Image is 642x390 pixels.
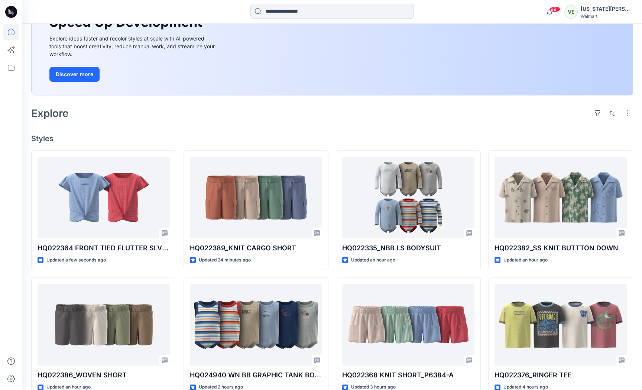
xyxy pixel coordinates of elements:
span: 99+ [549,6,560,12]
p: HQ022389_KNIT CARGO SHORT [190,243,322,253]
a: Discover more [49,67,217,82]
a: HQ022382_SS KNIT BUTTTON DOWN [495,157,627,238]
p: HQ022364 FRONT TIED FLUTTER SLV TEEP_6394-B [38,243,170,253]
p: Updated an hour ago [503,256,548,264]
p: HQ022376_RINGER TEE [495,370,627,380]
div: VE [564,5,578,19]
a: HQ022376_RINGER TEE [495,284,627,365]
p: HQ022335_NBB LS BODYSUIT [342,243,474,253]
p: Updated 24 minutes ago [199,256,251,264]
p: HQ022386_WOVEN SHORT [38,370,170,380]
h4: Styles [31,134,633,143]
p: HQ022368 KNIT SHORT_P6384-A [342,370,474,380]
p: Updated an hour ago [351,256,395,264]
button: Discover more [49,67,100,82]
h2: Explore [31,107,69,119]
p: Updated a few seconds ago [46,256,106,264]
a: HQ022368 KNIT SHORT_P6384-A [342,284,474,365]
a: HQ024940 WN BB GRAPHIC TANK BODYSUIT [190,284,322,365]
p: HQ022382_SS KNIT BUTTTON DOWN [495,243,627,253]
a: HQ022389_KNIT CARGO SHORT [190,157,322,238]
div: Explore ideas faster and recolor styles at scale with AI-powered tools that boost creativity, red... [49,35,217,58]
div: [US_STATE][PERSON_NAME] [581,4,633,13]
div: Walmart [581,13,633,19]
p: HQ024940 WN BB GRAPHIC TANK BODYSUIT [190,370,322,380]
a: HQ022386_WOVEN SHORT [38,284,170,365]
a: HQ022335_NBB LS BODYSUIT [342,157,474,238]
a: HQ022364 FRONT TIED FLUTTER SLV TEEP_6394-B [38,157,170,238]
